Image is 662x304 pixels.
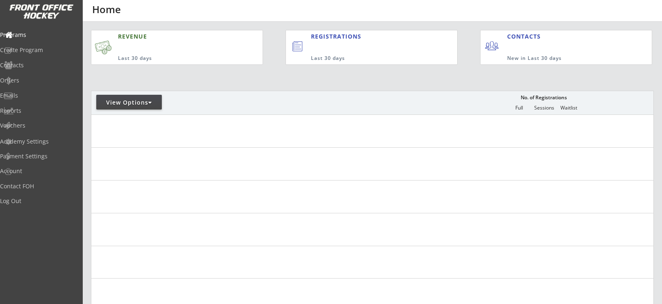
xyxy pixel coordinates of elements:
div: View Options [96,98,162,107]
div: Waitlist [556,105,581,111]
div: Sessions [532,105,556,111]
div: REVENUE [118,32,223,41]
div: Last 30 days [118,55,223,62]
div: Last 30 days [311,55,424,62]
div: No. of Registrations [518,95,569,101]
div: REGISTRATIONS [311,32,419,41]
div: Full [507,105,531,111]
div: New in Last 30 days [507,55,614,62]
div: CONTACTS [507,32,544,41]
